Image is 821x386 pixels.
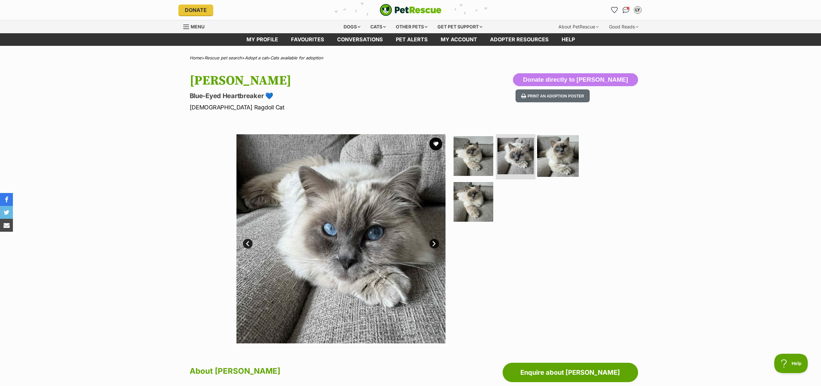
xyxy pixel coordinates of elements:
iframe: Help Scout Beacon - Open [774,354,808,373]
a: Prev [243,239,253,249]
img: logo-cat-932fe2b9b8326f06289b0f2fb663e598f794de774fb13d1741a6617ecf9a85b4.svg [380,4,442,16]
a: conversations [331,33,389,46]
p: Blue-Eyed Heartbreaker 💙 [190,91,463,100]
div: Dogs [339,20,365,33]
div: About PetRescue [554,20,603,33]
img: chat-41dd97257d64d25036548639549fe6c8038ab92f7586957e7f3b1b290dea8141.svg [623,7,629,13]
div: LY [635,7,641,13]
a: Menu [183,20,209,32]
a: Home [190,55,202,60]
button: favourite [429,137,442,150]
p: [DEMOGRAPHIC_DATA] Ragdoll Cat [190,103,463,112]
a: Enquire about [PERSON_NAME] [503,363,638,382]
a: My profile [240,33,285,46]
img: Photo of Albert [537,135,579,177]
img: Photo of Albert [497,138,534,174]
img: Photo of Albert [454,182,493,222]
a: Help [555,33,581,46]
button: Donate directly to [PERSON_NAME] [513,73,638,86]
ul: Account quick links [609,5,643,15]
div: Cats [366,20,390,33]
a: Adopter resources [484,33,555,46]
h2: About [PERSON_NAME] [190,364,456,378]
span: Menu [191,24,205,29]
img: Photo of Albert [236,134,446,343]
button: Print an adoption poster [516,89,590,103]
div: Good Reads [605,20,643,33]
a: Adopt a cat [245,55,267,60]
a: My account [434,33,484,46]
img: Photo of Albert [454,136,493,176]
a: Rescue pet search [205,55,242,60]
a: Favourites [285,33,331,46]
button: My account [633,5,643,15]
a: Next [429,239,439,249]
a: Donate [178,5,213,15]
div: Other pets [391,20,432,33]
h1: [PERSON_NAME] [190,73,463,88]
a: Conversations [621,5,631,15]
a: Favourites [609,5,620,15]
a: Cats available for adoption [270,55,323,60]
a: PetRescue [380,4,442,16]
div: > > > [174,56,648,60]
div: Get pet support [433,20,487,33]
a: Pet alerts [389,33,434,46]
